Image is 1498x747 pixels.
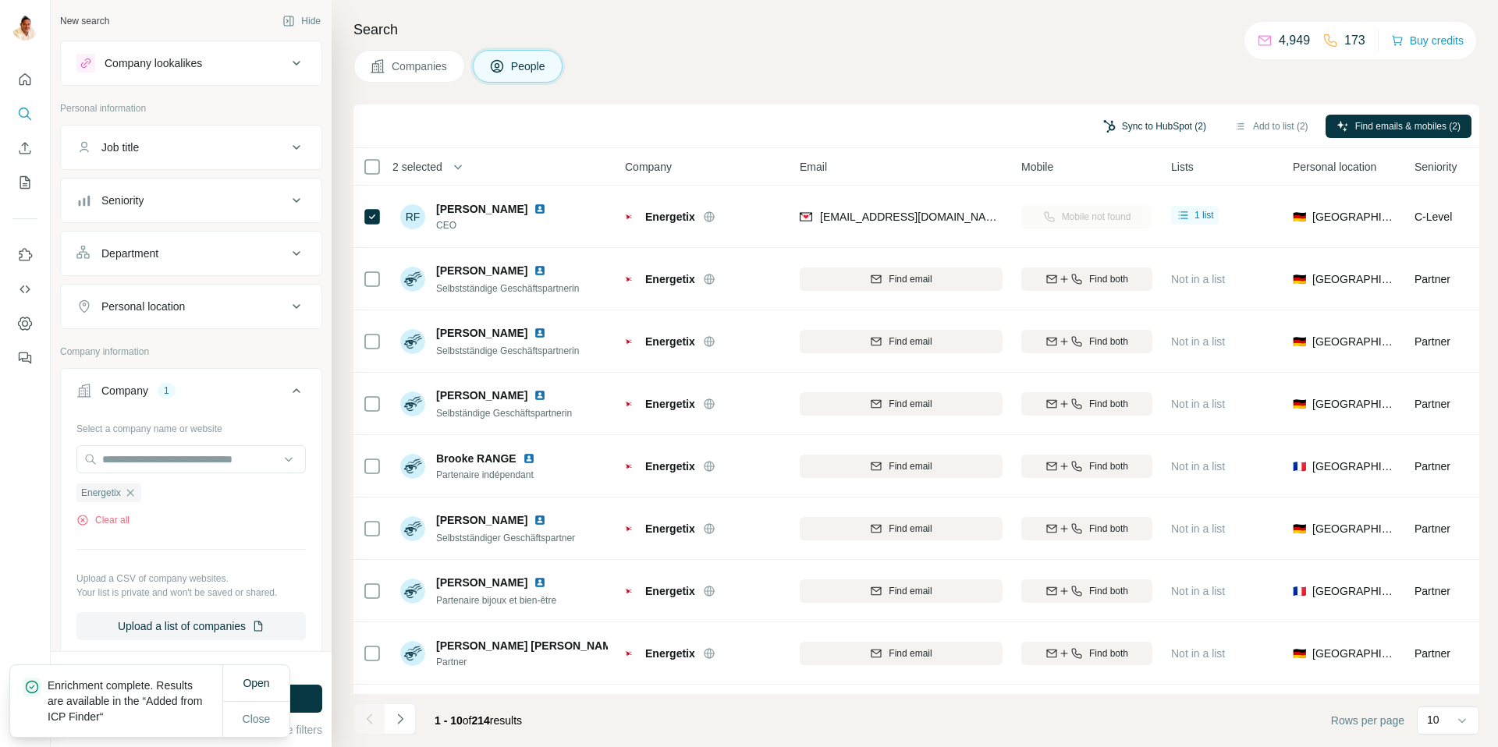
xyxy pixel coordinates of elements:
[1223,115,1319,138] button: Add to list (2)
[534,389,546,402] img: LinkedIn logo
[436,451,516,466] span: Brooke RANGE
[1171,522,1225,535] span: Not in a list
[889,272,932,286] span: Find email
[76,586,306,600] p: Your list is private and won't be saved or shared.
[800,642,1003,665] button: Find email
[1415,335,1450,348] span: Partner
[645,521,695,536] span: Energetix
[625,460,637,473] img: Logo of Energetix
[101,193,144,208] div: Seniority
[534,203,546,215] img: LinkedIn logo
[1293,583,1306,599] span: 🇫🇷
[1171,647,1225,660] span: Not in a list
[243,711,271,727] span: Close
[76,572,306,586] p: Upload a CSV of company websites.
[1415,273,1450,285] span: Partner
[625,522,637,535] img: Logo of Energetix
[436,325,527,341] span: [PERSON_NAME]
[1021,455,1152,478] button: Find both
[436,595,556,606] span: Partenaire bijoux et bien-être
[1312,334,1396,349] span: [GEOGRAPHIC_DATA]
[889,335,932,349] span: Find email
[12,134,37,162] button: Enrich CSV
[400,579,425,604] img: Avatar
[400,267,425,292] img: Avatar
[76,612,306,640] button: Upload a list of companies
[1344,31,1365,50] p: 173
[400,641,425,666] img: Avatar
[61,288,321,325] button: Personal location
[463,714,472,727] span: of
[534,576,546,589] img: LinkedIn logo
[1171,585,1225,597] span: Not in a list
[1415,159,1457,175] span: Seniority
[1171,273,1225,285] span: Not in a list
[1092,115,1217,138] button: Sync to HubSpot (2)
[1312,521,1396,536] span: [GEOGRAPHIC_DATA]
[625,398,637,410] img: Logo of Energetix
[353,19,1479,41] h4: Search
[1171,335,1225,348] span: Not in a list
[1312,458,1396,474] span: [GEOGRAPHIC_DATA]
[1021,392,1152,416] button: Find both
[436,408,572,419] span: Selbständige Geschäftspartnerin
[800,209,812,225] img: provider findymail logo
[272,9,332,33] button: Hide
[1312,209,1396,225] span: [GEOGRAPHIC_DATA]
[12,168,37,196] button: My lists
[645,271,695,287] span: Energetix
[436,512,527,528] span: [PERSON_NAME]
[800,392,1003,416] button: Find email
[1415,647,1450,660] span: Partner
[534,264,546,277] img: LinkedIn logo
[101,383,148,398] div: Company
[12,65,37,94] button: Quick start
[1415,211,1452,223] span: C-Level
[61,44,321,82] button: Company lookalikes
[1391,30,1464,51] button: Buy credits
[1171,460,1225,473] span: Not in a list
[436,263,527,278] span: [PERSON_NAME]
[523,452,535,465] img: LinkedIn logo
[1415,585,1450,597] span: Partner
[645,583,695,599] span: Energetix
[1293,271,1306,287] span: 🇩🇪
[436,638,623,653] span: [PERSON_NAME] [PERSON_NAME]
[243,677,269,689] span: Open
[820,211,1005,223] span: [EMAIL_ADDRESS][DOMAIN_NAME]
[436,218,565,232] span: CEO
[1021,517,1152,540] button: Find both
[645,334,695,349] span: Energetix
[1293,458,1306,474] span: 🇫🇷
[60,101,322,115] p: Personal information
[625,211,637,223] img: Logo of Energetix
[392,159,442,175] span: 2 selected
[1293,646,1306,661] span: 🇩🇪
[1293,159,1376,175] span: Personal location
[1312,646,1396,661] span: [GEOGRAPHIC_DATA]
[105,55,202,71] div: Company lookalikes
[1312,583,1396,599] span: [GEOGRAPHIC_DATA]
[1089,335,1128,349] span: Find both
[1326,115,1471,138] button: Find emails & mobiles (2)
[625,273,637,285] img: Logo of Energetix
[1427,712,1439,728] p: 10
[1415,398,1450,410] span: Partner
[1089,522,1128,536] span: Find both
[400,204,425,229] div: RF
[1089,397,1128,411] span: Find both
[60,14,109,28] div: New search
[436,575,527,590] span: [PERSON_NAME]
[1171,159,1194,175] span: Lists
[889,522,932,536] span: Find email
[800,517,1003,540] button: Find email
[129,661,254,675] div: 1649 search results remaining
[60,345,322,359] p: Company information
[800,330,1003,353] button: Find email
[48,678,222,724] p: Enrichment complete. Results are available in the “Added from ICP Finder“
[12,275,37,303] button: Use Surfe API
[101,140,139,155] div: Job title
[625,159,672,175] span: Company
[12,16,37,41] img: Avatar
[436,533,575,543] span: Selbstständiger Geschäftspartner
